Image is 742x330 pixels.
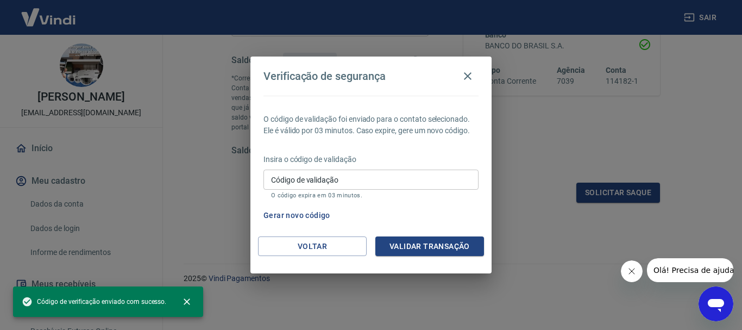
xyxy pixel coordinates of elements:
[699,287,733,321] iframe: Botão para abrir a janela de mensagens
[7,8,91,16] span: Olá! Precisa de ajuda?
[22,296,166,307] span: Código de verificação enviado com sucesso.
[259,206,335,226] button: Gerar novo código
[647,258,733,282] iframe: Mensagem da empresa
[271,192,471,199] p: O código expira em 03 minutos.
[263,114,479,136] p: O código de validação foi enviado para o contato selecionado. Ele é válido por 03 minutos. Caso e...
[621,260,643,282] iframe: Fechar mensagem
[175,290,199,314] button: close
[263,154,479,165] p: Insira o código de validação
[263,70,386,83] h4: Verificação de segurança
[375,236,484,257] button: Validar transação
[258,236,367,257] button: Voltar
